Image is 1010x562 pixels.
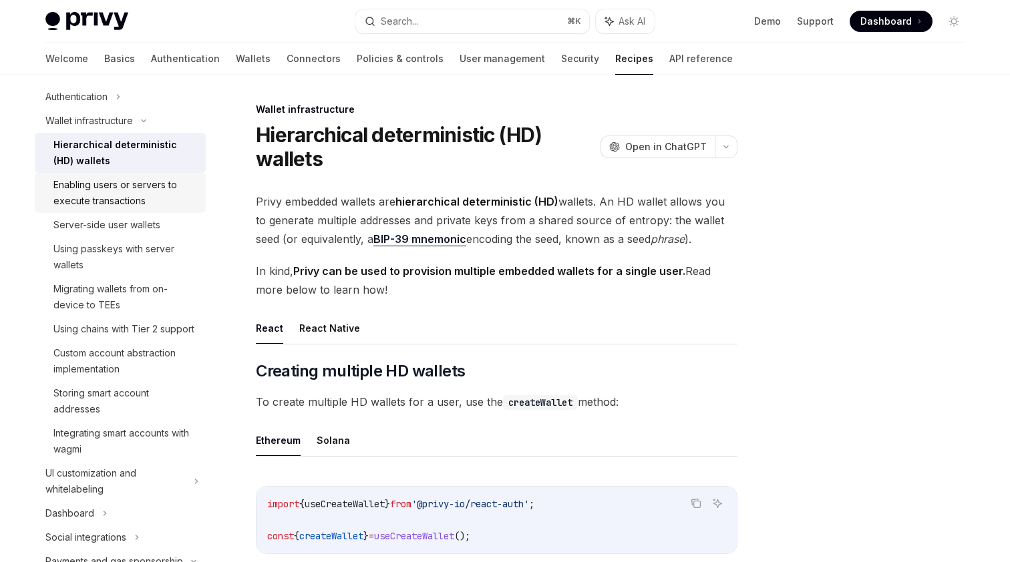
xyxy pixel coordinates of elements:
[317,425,350,456] button: Solana
[35,341,206,381] a: Custom account abstraction implementation
[267,530,294,542] span: const
[381,13,418,29] div: Search...
[256,392,737,411] span: To create multiple HD wallets for a user, use the method:
[619,15,645,28] span: Ask AI
[236,43,271,75] a: Wallets
[35,237,206,277] a: Using passkeys with server wallets
[561,43,599,75] a: Security
[45,12,128,31] img: light logo
[256,262,737,299] span: In kind, Read more below to learn how!
[651,232,685,246] em: phrase
[53,137,198,169] div: Hierarchical deterministic (HD) wallets
[363,530,369,542] span: }
[256,192,737,248] span: Privy embedded wallets are wallets. An HD wallet allows you to generate multiple addresses and pr...
[669,43,733,75] a: API reference
[53,177,198,209] div: Enabling users or servers to execute transactions
[35,277,206,317] a: Migrating wallets from on-device to TEEs
[460,43,545,75] a: User management
[596,9,655,33] button: Ask AI
[454,530,470,542] span: ();
[256,360,465,382] span: Creating multiple HD wallets
[256,123,595,171] h1: Hierarchical deterministic (HD) wallets
[411,498,529,510] span: '@privy-io/react-auth'
[294,530,299,542] span: {
[850,11,933,32] a: Dashboard
[293,264,685,278] strong: Privy can be used to provision multiple embedded wallets for a single user.
[299,530,363,542] span: createWallet
[45,89,108,105] div: Authentication
[503,395,578,410] code: createWallet
[615,43,653,75] a: Recipes
[299,312,360,344] button: React Native
[45,505,94,521] div: Dashboard
[45,113,133,129] div: Wallet infrastructure
[299,498,305,510] span: {
[943,11,965,32] button: Toggle dark mode
[35,317,206,341] a: Using chains with Tier 2 support
[687,495,705,512] button: Copy the contents from the code block
[35,381,206,421] a: Storing smart account addresses
[567,16,581,27] span: ⌘ K
[35,173,206,213] a: Enabling users or servers to execute transactions
[754,15,781,28] a: Demo
[45,43,88,75] a: Welcome
[601,135,715,158] button: Open in ChatGPT
[53,425,198,457] div: Integrating smart accounts with wagmi
[256,425,301,456] button: Ethereum
[35,133,206,173] a: Hierarchical deterministic (HD) wallets
[35,213,206,237] a: Server-side user wallets
[385,498,390,510] span: }
[355,9,589,33] button: Search...⌘K
[287,43,341,75] a: Connectors
[625,140,707,154] span: Open in ChatGPT
[256,103,737,116] div: Wallet infrastructure
[53,385,198,417] div: Storing smart account addresses
[45,465,186,497] div: UI customization and whitelabeling
[529,498,534,510] span: ;
[267,498,299,510] span: import
[35,421,206,461] a: Integrating smart accounts with wagmi
[395,195,558,208] strong: hierarchical deterministic (HD)
[53,217,160,233] div: Server-side user wallets
[53,241,198,273] div: Using passkeys with server wallets
[357,43,444,75] a: Policies & controls
[797,15,834,28] a: Support
[860,15,912,28] span: Dashboard
[53,281,198,313] div: Migrating wallets from on-device to TEEs
[256,312,283,344] button: React
[369,530,374,542] span: =
[45,529,126,545] div: Social integrations
[53,345,198,377] div: Custom account abstraction implementation
[104,43,135,75] a: Basics
[709,495,726,512] button: Ask AI
[374,530,454,542] span: useCreateWallet
[305,498,385,510] span: useCreateWallet
[373,232,466,246] a: BIP-39 mnemonic
[53,321,194,337] div: Using chains with Tier 2 support
[390,498,411,510] span: from
[151,43,220,75] a: Authentication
